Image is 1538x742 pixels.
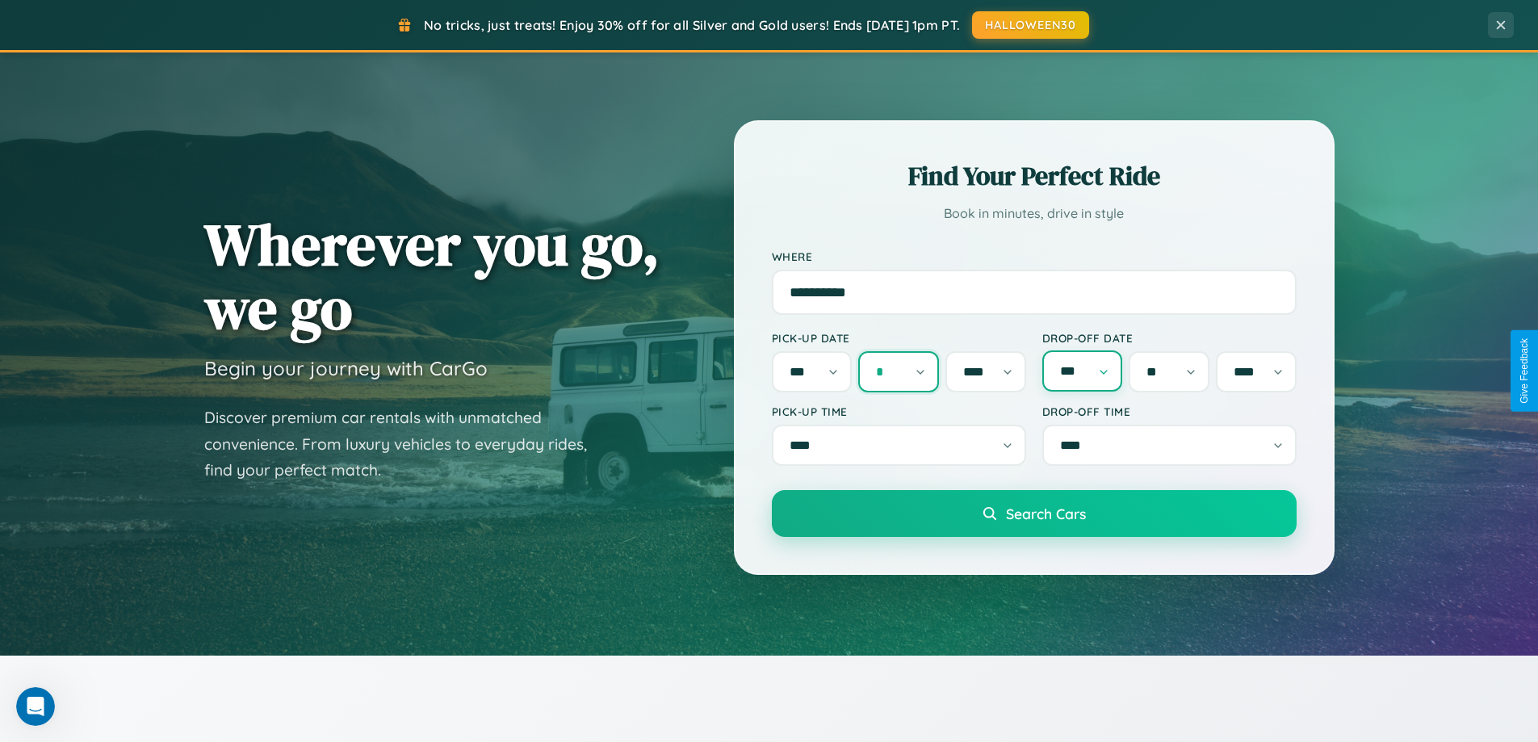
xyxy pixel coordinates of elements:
[772,331,1026,345] label: Pick-up Date
[972,11,1089,39] button: HALLOWEEN30
[772,158,1297,194] h2: Find Your Perfect Ride
[1519,338,1530,404] div: Give Feedback
[204,405,608,484] p: Discover premium car rentals with unmatched convenience. From luxury vehicles to everyday rides, ...
[1042,405,1297,418] label: Drop-off Time
[772,405,1026,418] label: Pick-up Time
[16,687,55,726] iframe: Intercom live chat
[1006,505,1086,522] span: Search Cars
[1042,331,1297,345] label: Drop-off Date
[772,490,1297,537] button: Search Cars
[204,356,488,380] h3: Begin your journey with CarGo
[772,202,1297,225] p: Book in minutes, drive in style
[772,249,1297,263] label: Where
[424,17,960,33] span: No tricks, just treats! Enjoy 30% off for all Silver and Gold users! Ends [DATE] 1pm PT.
[204,212,660,340] h1: Wherever you go, we go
